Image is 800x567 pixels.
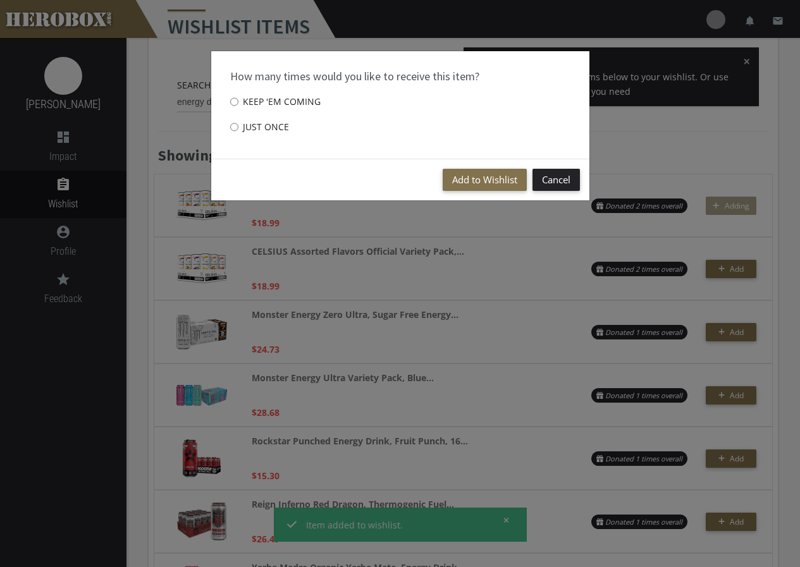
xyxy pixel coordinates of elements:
[230,92,238,112] input: Keep 'em coming
[532,169,580,191] button: Cancel
[443,169,527,191] button: Add to Wishlist
[230,70,570,83] h4: How many times would you like to receive this item?
[230,117,238,137] input: Just once
[230,114,289,140] label: Just once
[230,89,321,114] label: Keep 'em coming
